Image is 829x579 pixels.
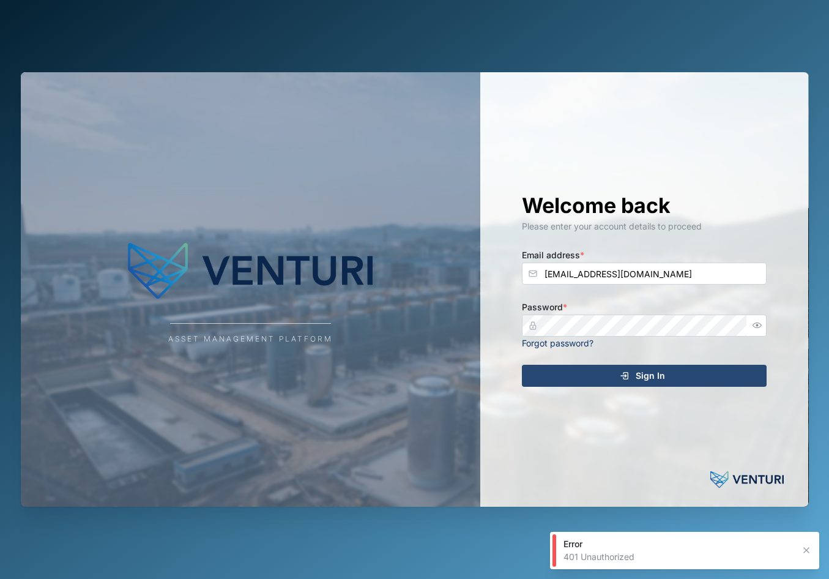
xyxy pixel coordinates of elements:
[710,468,784,492] img: Powered by: Venturi
[522,248,584,262] label: Email address
[522,220,767,233] div: Please enter your account details to proceed
[522,365,767,387] button: Sign In
[522,301,567,314] label: Password
[128,234,373,307] img: Company Logo
[522,263,767,285] input: Enter your email
[636,365,665,386] span: Sign In
[522,338,593,348] a: Forgot password?
[522,192,767,219] h1: Welcome back
[168,334,333,345] div: Asset Management Platform
[563,538,794,550] div: Error
[563,551,794,563] div: 401 Unauthorized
